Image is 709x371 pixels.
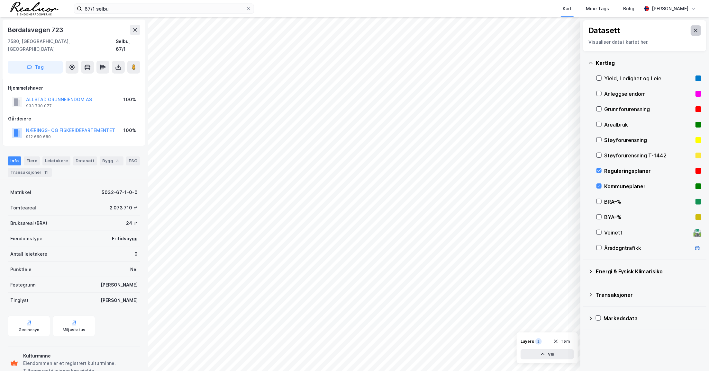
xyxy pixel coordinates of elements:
[604,229,691,236] div: Veinett
[586,5,609,13] div: Mine Tags
[8,156,21,165] div: Info
[535,338,542,345] div: 2
[10,219,47,227] div: Bruksareal (BRA)
[604,182,693,190] div: Kommuneplaner
[549,336,574,347] button: Tøm
[563,5,572,13] div: Kart
[123,96,136,103] div: 100%
[123,127,136,134] div: 100%
[596,59,701,67] div: Kartlag
[604,314,701,322] div: Markedsdata
[588,25,620,36] div: Datasett
[126,156,140,165] div: ESG
[10,235,42,243] div: Eiendomstype
[114,158,121,164] div: 3
[101,281,138,289] div: [PERSON_NAME]
[63,327,85,332] div: Miljøstatus
[10,281,35,289] div: Festegrunn
[8,115,140,123] div: Gårdeiere
[73,156,97,165] div: Datasett
[100,156,123,165] div: Bygg
[8,25,65,35] div: Børdalsvegen 723
[42,156,70,165] div: Leietakere
[604,213,693,221] div: BYA–%
[10,189,31,196] div: Matrikkel
[116,38,140,53] div: Selbu, 67/1
[652,5,688,13] div: [PERSON_NAME]
[604,136,693,144] div: Støyforurensning
[588,38,701,46] div: Visualiser data i kartet her.
[604,152,693,159] div: Støyforurensning T-1442
[8,168,52,177] div: Transaksjoner
[521,349,574,359] button: Vis
[82,4,246,13] input: Søk på adresse, matrikkel, gårdeiere, leietakere eller personer
[8,84,140,92] div: Hjemmelshaver
[10,204,36,212] div: Tomteareal
[596,291,701,299] div: Transaksjoner
[521,339,534,344] div: Layers
[102,189,138,196] div: 5032-67-1-0-0
[43,169,49,176] div: 11
[134,250,138,258] div: 0
[604,105,693,113] div: Grunnforurensning
[10,250,47,258] div: Antall leietakere
[677,340,709,371] iframe: Chat Widget
[693,228,702,237] div: 🛣️
[677,340,709,371] div: Kontrollprogram for chat
[604,121,693,128] div: Arealbruk
[604,75,693,82] div: Yield, Ledighet og Leie
[8,38,116,53] div: 7580, [GEOGRAPHIC_DATA], [GEOGRAPHIC_DATA]
[604,90,693,98] div: Anleggseiendom
[604,244,691,252] div: Årsdøgntrafikk
[26,103,52,109] div: 933 730 077
[10,2,59,15] img: realnor-logo.934646d98de889bb5806.png
[604,167,693,175] div: Reguleringsplaner
[26,134,51,139] div: 912 660 680
[24,156,40,165] div: Eiere
[623,5,634,13] div: Bolig
[112,235,138,243] div: Fritidsbygg
[10,266,32,273] div: Punktleie
[130,266,138,273] div: Nei
[126,219,138,227] div: 24 ㎡
[23,352,138,360] div: Kulturminne
[19,327,40,332] div: Geoinnsyn
[596,268,701,275] div: Energi & Fysisk Klimarisiko
[101,296,138,304] div: [PERSON_NAME]
[110,204,138,212] div: 2 073 710 ㎡
[604,198,693,206] div: BRA–%
[10,296,29,304] div: Tinglyst
[8,61,63,74] button: Tag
